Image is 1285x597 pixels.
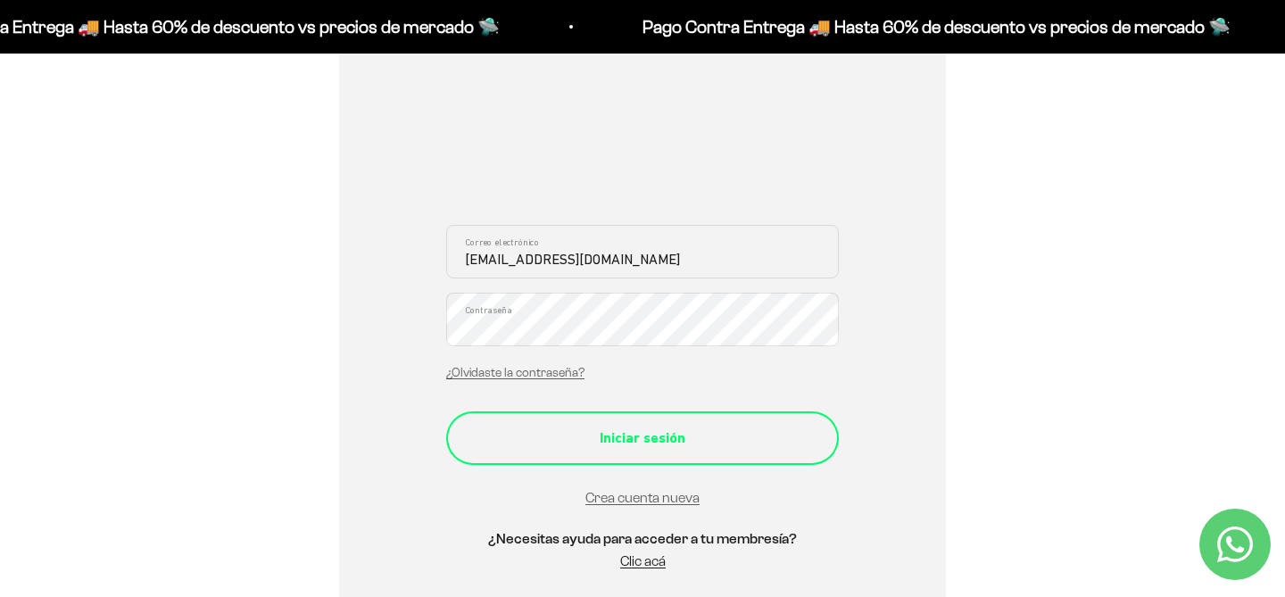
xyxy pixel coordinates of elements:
[446,366,584,379] a: ¿Olvidaste la contraseña?
[585,490,700,505] a: Crea cuenta nueva
[446,97,839,203] iframe: Social Login Buttons
[446,411,839,465] button: Iniciar sesión
[642,12,1231,41] p: Pago Contra Entrega 🚚 Hasta 60% de descuento vs precios de mercado 🛸
[620,553,666,568] a: Clic acá
[482,427,803,450] div: Iniciar sesión
[446,527,839,551] h5: ¿Necesitas ayuda para acceder a tu membresía?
